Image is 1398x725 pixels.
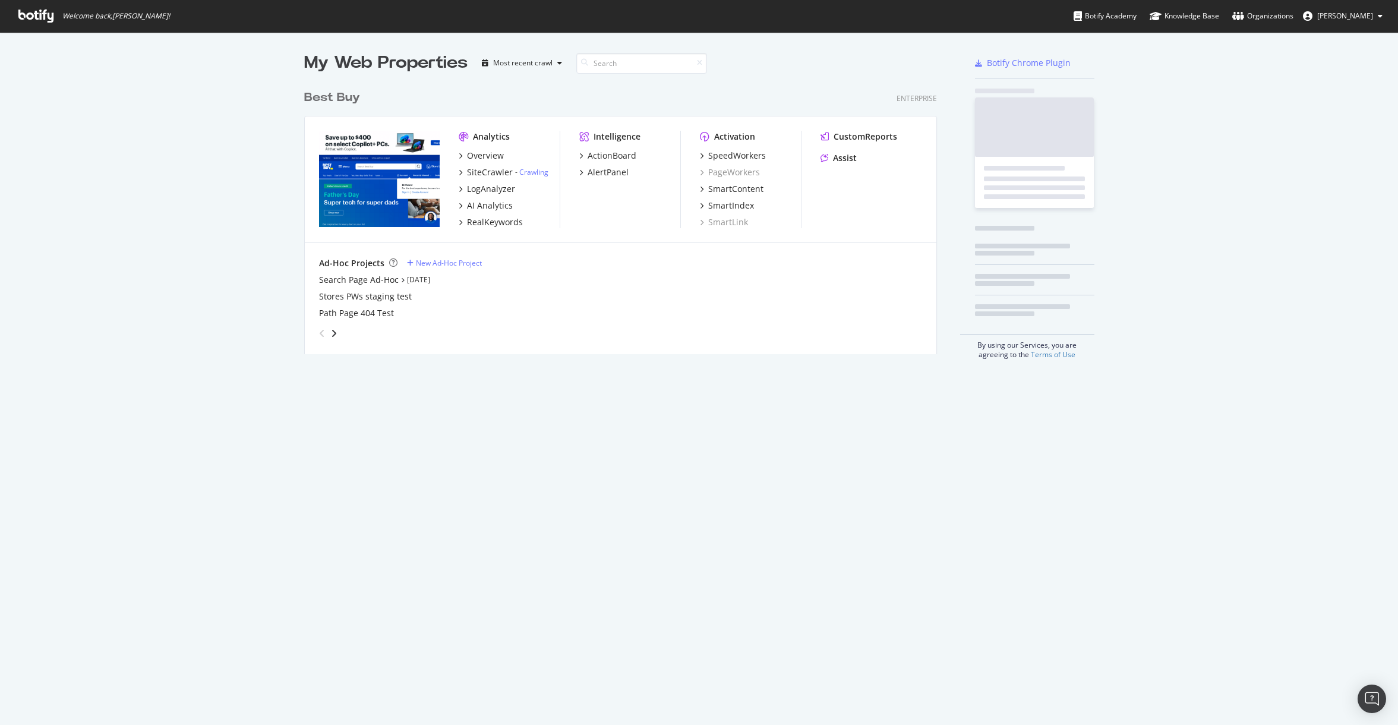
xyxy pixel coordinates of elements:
button: [PERSON_NAME] [1293,7,1392,26]
a: Assist [821,152,857,164]
div: CustomReports [834,131,897,143]
div: angle-right [330,327,338,339]
a: Overview [459,150,504,162]
a: SiteCrawler- Crawling [459,166,548,178]
div: Open Intercom Messenger [1358,685,1386,713]
a: Best Buy [304,89,365,106]
div: RealKeywords [467,216,523,228]
div: By using our Services, you are agreeing to the [960,334,1094,360]
div: Overview [467,150,504,162]
a: [DATE] [407,275,430,285]
div: Enterprise [897,93,937,103]
a: PageWorkers [700,166,760,178]
div: Intelligence [594,131,640,143]
div: SiteCrawler [467,166,513,178]
div: - [515,167,548,177]
a: Terms of Use [1031,349,1075,360]
div: SpeedWorkers [708,150,766,162]
div: My Web Properties [304,51,468,75]
a: RealKeywords [459,216,523,228]
div: AI Analytics [467,200,513,212]
a: Search Page Ad-Hoc [319,274,399,286]
a: ActionBoard [579,150,636,162]
div: New Ad-Hoc Project [416,258,482,268]
div: AlertPanel [588,166,629,178]
a: Stores PWs staging test [319,291,412,302]
img: bestbuy.com [319,131,440,227]
div: LogAnalyzer [467,183,515,195]
div: Botify Academy [1074,10,1137,22]
div: Best Buy [304,89,360,106]
a: AlertPanel [579,166,629,178]
a: SmartLink [700,216,748,228]
div: Ad-Hoc Projects [319,257,384,269]
div: angle-left [314,324,330,343]
div: ActionBoard [588,150,636,162]
div: grid [304,75,946,354]
div: SmartContent [708,183,763,195]
a: Path Page 404 Test [319,307,394,319]
a: New Ad-Hoc Project [407,258,482,268]
span: James Lane [1317,11,1373,21]
a: SpeedWorkers [700,150,766,162]
button: Most recent crawl [477,53,567,72]
div: Botify Chrome Plugin [987,57,1071,69]
span: Welcome back, [PERSON_NAME] ! [62,11,170,21]
input: Search [576,53,707,74]
a: AI Analytics [459,200,513,212]
a: LogAnalyzer [459,183,515,195]
div: Activation [714,131,755,143]
div: Most recent crawl [493,59,553,67]
a: SmartContent [700,183,763,195]
div: Organizations [1232,10,1293,22]
a: Crawling [519,167,548,177]
div: SmartIndex [708,200,754,212]
div: Analytics [473,131,510,143]
a: Botify Chrome Plugin [975,57,1071,69]
div: Knowledge Base [1150,10,1219,22]
div: Assist [833,152,857,164]
a: SmartIndex [700,200,754,212]
a: CustomReports [821,131,897,143]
